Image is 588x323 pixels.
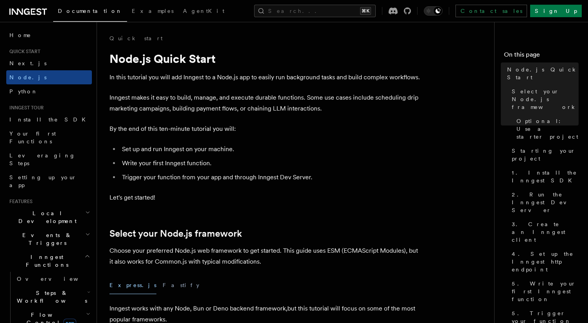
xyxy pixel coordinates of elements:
p: Inngest makes it easy to build, manage, and execute durable functions. Some use cases include sch... [109,92,422,114]
li: Trigger your function from your app and through Inngest Dev Server. [120,172,422,183]
span: Select your Node.js framework [512,87,579,111]
a: Quick start [109,34,163,42]
span: 3. Create an Inngest client [512,220,579,244]
span: Inngest tour [6,105,44,111]
h1: Node.js Quick Start [109,52,422,66]
span: Setting up your app [9,174,77,188]
span: Next.js [9,60,47,66]
span: Starting your project [512,147,579,162]
a: 5. Write your first Inngest function [509,277,579,306]
button: Toggle dark mode [424,6,443,16]
p: Let's get started! [109,192,422,203]
a: Starting your project [509,144,579,166]
a: Setting up your app [6,170,92,192]
span: 5. Write your first Inngest function [512,280,579,303]
a: 4. Set up the Inngest http endpoint [509,247,579,277]
span: 4. Set up the Inngest http endpoint [512,250,579,273]
span: Leveraging Steps [9,152,75,166]
button: Local Development [6,206,92,228]
span: Home [9,31,31,39]
a: Your first Functions [6,127,92,148]
span: Features [6,198,32,205]
span: Documentation [58,8,122,14]
a: Contact sales [455,5,527,17]
a: Examples [127,2,178,21]
a: Select your Node.js framework [509,84,579,114]
a: Leveraging Steps [6,148,92,170]
span: Events & Triggers [6,231,85,247]
a: Home [6,28,92,42]
span: Install the SDK [9,116,90,123]
a: Overview [14,272,92,286]
a: 1. Install the Inngest SDK [509,166,579,187]
li: Set up and run Inngest on your machine. [120,144,422,155]
span: Optional: Use a starter project [516,117,579,141]
a: Optional: Use a starter project [513,114,579,144]
span: AgentKit [183,8,224,14]
a: Select your Node.js framework [109,228,242,239]
span: Node.js Quick Start [507,66,579,81]
button: Steps & Workflows [14,286,92,308]
h4: On this page [504,50,579,62]
span: Node.js [9,74,47,80]
li: Write your first Inngest function. [120,158,422,169]
span: 1. Install the Inngest SDK [512,169,579,184]
span: Inngest Functions [6,253,84,269]
a: 3. Create an Inngest client [509,217,579,247]
kbd: ⌘K [360,7,371,15]
a: Sign Up [530,5,582,17]
span: Python [9,88,38,95]
a: Install the SDK [6,112,92,127]
button: Search...⌘K [254,5,376,17]
span: Steps & Workflows [14,289,87,305]
a: AgentKit [178,2,229,21]
a: Next.js [6,56,92,70]
a: Documentation [53,2,127,22]
button: Inngest Functions [6,250,92,272]
span: 2. Run the Inngest Dev Server [512,191,579,214]
p: Choose your preferred Node.js web framework to get started. This guide uses ESM (ECMAScript Modul... [109,245,422,267]
span: Quick start [6,48,40,55]
span: Examples [132,8,174,14]
button: Fastify [163,277,199,294]
button: Express.js [109,277,156,294]
span: Your first Functions [9,130,56,145]
a: 2. Run the Inngest Dev Server [509,187,579,217]
p: In this tutorial you will add Inngest to a Node.js app to easily run background tasks and build c... [109,72,422,83]
button: Events & Triggers [6,228,92,250]
span: Overview [17,276,97,282]
a: Python [6,84,92,98]
p: By the end of this ten-minute tutorial you will: [109,123,422,134]
a: Node.js [6,70,92,84]
a: Node.js Quick Start [504,62,579,84]
span: Local Development [6,209,85,225]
